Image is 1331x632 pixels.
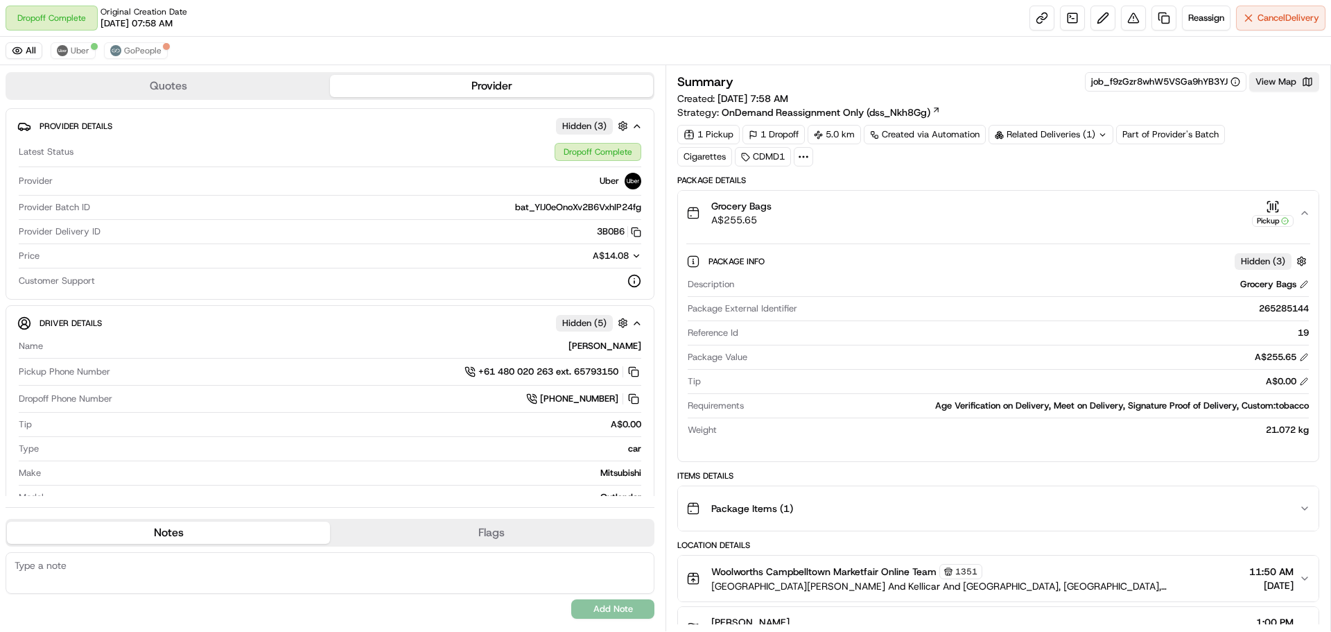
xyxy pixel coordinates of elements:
span: Woolworths Campbelltown Marketfair Online Team [711,565,937,579]
span: Type [19,443,39,455]
span: [PHONE_NUMBER] [540,393,618,405]
span: Customer Support [19,275,95,287]
span: Provider [19,175,53,187]
p: Welcome 👋 [14,55,252,78]
h3: Summary [677,76,733,88]
span: Requirements [688,400,744,412]
button: Hidden (3) [1235,253,1310,270]
div: Related Deliveries (1) [989,125,1113,144]
div: Strategy: [677,105,941,119]
button: Provider DetailsHidden (3) [17,114,643,137]
button: Flags [330,522,653,544]
div: car [44,443,641,455]
div: [PERSON_NAME] [49,340,641,352]
span: [GEOGRAPHIC_DATA][PERSON_NAME] And Kellicar And [GEOGRAPHIC_DATA], [GEOGRAPHIC_DATA], [GEOGRAPHIC... [711,579,1244,593]
span: Tip [688,375,701,388]
button: All [6,42,42,59]
button: Notes [7,522,330,544]
span: Provider Delivery ID [19,225,101,238]
div: 19 [744,327,1309,339]
div: Start new chat [47,133,227,146]
span: +61 480 020 263 ext. 65793150 [478,366,618,378]
div: A$0.00 [1266,375,1309,388]
span: Uber [600,175,619,187]
div: Grocery BagsA$255.65Pickup [678,235,1319,461]
div: Cigarettes [677,147,732,166]
div: 265285144 [803,302,1309,315]
span: Driver Details [40,318,102,329]
button: job_f9zGzr8whW5VSGa9hYB3YJ [1091,76,1240,88]
span: [DATE] 7:58 AM [717,92,788,105]
div: Pickup [1252,215,1294,227]
a: Powered byPylon [98,234,168,246]
span: Latest Status [19,146,73,158]
span: Package Items ( 1 ) [711,502,793,515]
span: OnDemand Reassignment Only (dss_Nkh8Gg) [722,105,930,119]
button: Hidden (5) [556,314,632,332]
div: Location Details [677,540,1319,551]
span: Package Value [688,351,747,364]
img: uber-new-logo.jpeg [57,45,68,56]
span: Hidden ( 3 ) [1241,255,1285,268]
div: Outlander [49,491,641,504]
button: GoPeople [104,42,168,59]
span: Weight [688,424,717,436]
button: Reassign [1182,6,1230,31]
span: bat_YIJ0eOnoXv2B6VxhIP24fg [515,201,641,214]
span: [DATE] [1249,579,1294,592]
span: Reassign [1188,12,1224,24]
button: Driver DetailsHidden (5) [17,311,643,334]
span: Cancel Delivery [1258,12,1319,24]
span: [PERSON_NAME] [711,615,790,629]
span: 1351 [955,566,977,577]
span: A$14.08 [593,250,629,262]
button: Package Items (1) [678,486,1319,531]
button: Quotes [7,75,330,97]
div: 💻 [117,203,128,214]
a: +61 480 020 263 ext. 65793150 [464,364,641,379]
span: Reference Id [688,327,738,339]
button: Provider [330,75,653,97]
div: A$0.00 [37,418,641,431]
div: A$255.65 [1255,351,1309,364]
img: gopeople_logo.png [110,45,121,56]
button: Woolworths Campbelltown Marketfair Online Team1351[GEOGRAPHIC_DATA][PERSON_NAME] And Kellicar And... [678,556,1319,601]
span: Pickup Phone Number [19,366,110,378]
span: Original Creation Date [101,6,187,17]
button: View Map [1249,72,1319,92]
input: Clear [36,89,229,104]
div: Items Details [677,470,1319,481]
span: Model [19,491,44,504]
span: Package External Identifier [688,302,797,315]
span: Uber [71,45,89,56]
span: Dropoff Phone Number [19,393,112,405]
img: uber-new-logo.jpeg [625,173,641,189]
div: Age Verification on Delivery, Meet on Delivery, Signature Proof of Delivery, Custom:tobacco [749,400,1309,412]
img: 1736555255976-a54dd68f-1ca7-489b-9aae-adbdc363a1c4 [14,133,39,157]
button: Grocery BagsA$255.65Pickup [678,191,1319,235]
div: 📗 [14,203,25,214]
span: A$255.65 [711,213,772,227]
div: 1 Dropoff [742,125,805,144]
div: 1 Pickup [677,125,740,144]
span: 11:50 AM [1249,565,1294,579]
button: CancelDelivery [1236,6,1325,31]
div: 5.0 km [808,125,861,144]
div: Package Details [677,175,1319,186]
span: Hidden ( 5 ) [562,317,607,330]
span: Description [688,278,734,291]
div: We're available if you need us! [47,146,175,157]
span: Provider Details [40,121,112,132]
div: Created via Automation [864,125,986,144]
span: Created: [677,92,788,105]
a: 💻API Documentation [112,196,228,221]
a: [PHONE_NUMBER] [526,391,641,407]
span: Grocery Bags [711,199,772,213]
span: Provider Batch ID [19,201,90,214]
span: Pylon [138,235,168,246]
div: 21.072 kg [722,424,1309,436]
button: Hidden (3) [556,117,632,135]
button: Pickup [1252,200,1294,227]
button: Uber [51,42,96,59]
